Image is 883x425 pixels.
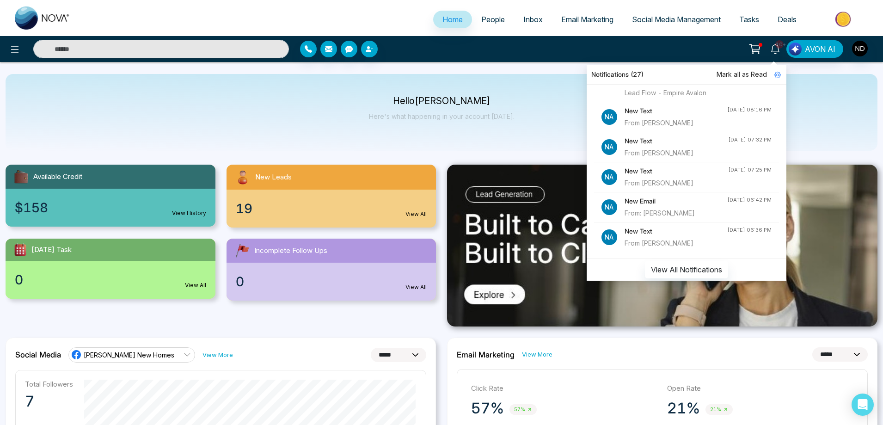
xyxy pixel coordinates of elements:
[522,350,552,359] a: View More
[255,172,292,183] span: New Leads
[15,6,70,30] img: Nova CRM Logo
[739,15,759,24] span: Tasks
[471,399,504,418] p: 57%
[509,404,537,415] span: 57%
[202,351,233,359] a: View More
[625,238,727,248] div: From [PERSON_NAME]
[25,380,73,388] p: Total Followers
[764,40,786,56] a: 10+
[447,165,877,326] img: .
[645,261,728,278] button: View All Notifications
[442,15,463,24] span: Home
[789,43,802,55] img: Lead Flow
[625,166,728,176] h4: New Text
[31,245,72,255] span: [DATE] Task
[587,65,786,85] div: Notifications (27)
[805,43,835,55] span: AVON AI
[254,246,327,256] span: Incomplete Follow Ups
[727,196,772,204] div: [DATE] 06:42 PM
[705,404,733,415] span: 21%
[84,351,174,359] span: [PERSON_NAME] New Homes
[221,165,442,228] a: New Leads19View All
[625,106,727,116] h4: New Text
[625,196,727,206] h4: New Email
[778,15,797,24] span: Deals
[405,283,427,291] a: View All
[852,394,874,416] div: Open Intercom Messenger
[369,97,515,105] p: Hello [PERSON_NAME]
[727,226,772,234] div: [DATE] 06:36 PM
[15,350,61,359] h2: Social Media
[13,242,28,257] img: todayTask.svg
[730,11,768,28] a: Tasks
[625,178,728,188] div: From [PERSON_NAME]
[15,198,48,217] span: $158
[433,11,472,28] a: Home
[514,11,552,28] a: Inbox
[236,272,244,291] span: 0
[768,11,806,28] a: Deals
[369,112,515,120] p: Here's what happening in your account [DATE].
[13,168,30,185] img: availableCredit.svg
[234,168,251,186] img: newLeads.svg
[601,199,617,215] p: Na
[775,40,784,49] span: 10+
[471,383,658,394] p: Click Rate
[234,242,251,259] img: followUps.svg
[667,399,700,418] p: 21%
[625,148,728,158] div: From [PERSON_NAME]
[786,40,843,58] button: AVON AI
[625,208,727,218] div: From: [PERSON_NAME]
[601,139,617,155] p: Na
[623,11,730,28] a: Social Media Management
[185,281,206,289] a: View All
[15,270,23,289] span: 0
[625,136,728,146] h4: New Text
[810,9,877,30] img: Market-place.gif
[472,11,514,28] a: People
[221,239,442,301] a: Incomplete Follow Ups0View All
[601,229,617,245] p: Na
[727,106,772,114] div: [DATE] 08:16 PM
[601,169,617,185] p: Na
[728,136,772,144] div: [DATE] 07:32 PM
[172,209,206,217] a: View History
[25,392,73,411] p: 7
[236,199,252,218] span: 19
[552,11,623,28] a: Email Marketing
[601,109,617,125] p: Na
[33,172,82,182] span: Available Credit
[632,15,721,24] span: Social Media Management
[561,15,613,24] span: Email Marketing
[667,383,854,394] p: Open Rate
[717,69,767,80] span: Mark all as Read
[852,41,868,56] img: User Avatar
[523,15,543,24] span: Inbox
[457,350,515,359] h2: Email Marketing
[481,15,505,24] span: People
[728,166,772,174] div: [DATE] 07:25 PM
[625,226,727,236] h4: New Text
[625,118,727,128] div: From [PERSON_NAME]
[645,265,728,273] a: View All Notifications
[405,210,427,218] a: View All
